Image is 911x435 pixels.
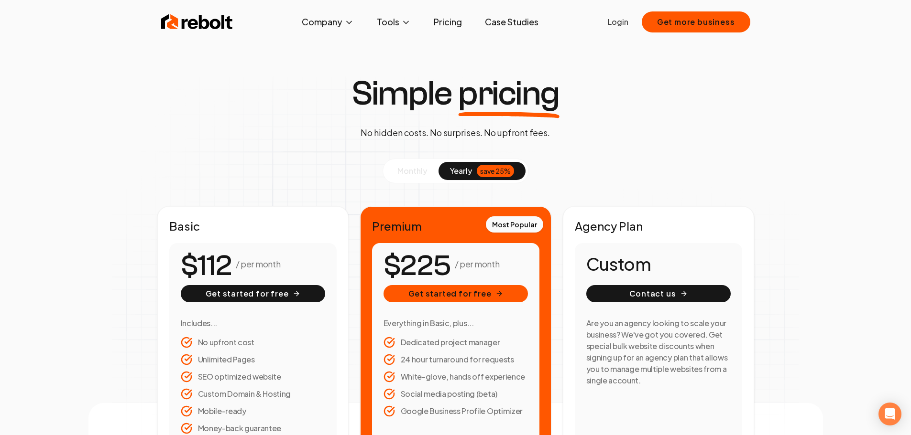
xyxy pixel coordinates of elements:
div: Most Popular [486,216,543,233]
li: Social media posting (beta) [384,388,528,400]
button: monthly [386,162,439,180]
li: White-glove, hands off experience [384,371,528,382]
button: Get started for free [384,285,528,302]
number-flow-react: $112 [181,244,232,287]
h2: Premium [372,218,539,233]
li: Google Business Profile Optimizer [384,405,528,417]
a: Case Studies [477,12,546,32]
h3: Includes... [181,318,325,329]
a: Pricing [426,12,470,32]
number-flow-react: $225 [384,244,451,287]
h3: Everything in Basic, plus... [384,318,528,329]
li: Custom Domain & Hosting [181,388,325,400]
div: Open Intercom Messenger [878,403,901,425]
li: No upfront cost [181,337,325,348]
button: Get started for free [181,285,325,302]
h3: Are you an agency looking to scale your business? We've got you covered. Get special bulk website... [586,318,731,386]
p: No hidden costs. No surprises. No upfront fees. [361,126,550,139]
li: Mobile-ready [181,405,325,417]
button: yearlysave 25% [439,162,526,180]
button: Contact us [586,285,731,302]
p: / per month [236,257,280,271]
li: Unlimited Pages [181,354,325,365]
h1: Simple [351,76,560,111]
li: Money-back guarantee [181,423,325,434]
p: / per month [455,257,499,271]
span: pricing [458,76,560,111]
button: Company [294,12,362,32]
h2: Agency Plan [575,218,742,233]
h2: Basic [169,218,337,233]
h1: Custom [586,255,731,274]
a: Login [608,16,628,28]
span: monthly [397,166,427,176]
li: 24 hour turnaround for requests [384,354,528,365]
li: Dedicated project manager [384,337,528,348]
button: Tools [369,12,418,32]
button: Get more business [642,11,750,32]
li: SEO optimized website [181,371,325,382]
span: yearly [450,165,472,177]
div: save 25% [477,165,514,177]
img: Rebolt Logo [161,12,233,32]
